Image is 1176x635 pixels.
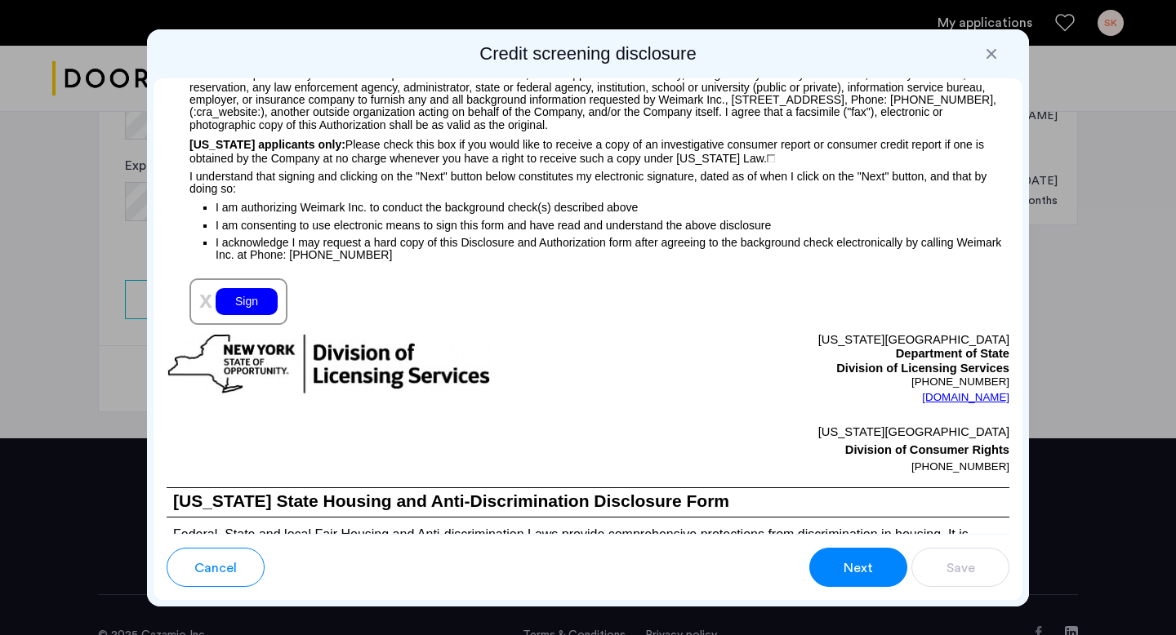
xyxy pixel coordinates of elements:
[588,423,1009,441] p: [US_STATE][GEOGRAPHIC_DATA]
[199,286,212,313] span: x
[588,375,1009,389] p: [PHONE_NUMBER]
[167,517,1009,598] p: Federal, State and local Fair Housing and Anti-discrimination Laws provide comprehensive protecti...
[767,154,775,162] img: 4LAxfPwtD6BVinC2vKR9tPz10Xbrctccj4YAocJUAAAAASUVORK5CYIIA
[167,548,265,587] button: button
[588,362,1009,376] p: Division of Licensing Services
[216,288,278,315] div: Sign
[216,196,1009,216] p: I am authorizing Weimark Inc. to conduct the background check(s) described above
[167,165,1009,195] p: I understand that signing and clicking on the "Next" button below constitutes my electronic signa...
[947,558,975,578] span: Save
[167,131,1009,165] p: Please check this box if you would like to receive a copy of an investigative consumer report or ...
[922,389,1009,406] a: [DOMAIN_NAME]
[167,488,1009,516] h1: [US_STATE] State Housing and Anti-Discrimination Disclosure Form
[167,333,492,396] img: new-york-logo.png
[844,558,873,578] span: Next
[167,36,1009,131] p: I acknowledge receipt of the DISCLOSURE REGARDING BACKGROUND INVESTIGATION and A SUMMARY OF YOUR ...
[911,548,1009,587] button: button
[588,333,1009,348] p: [US_STATE][GEOGRAPHIC_DATA]
[154,42,1022,65] h2: Credit screening disclosure
[194,558,237,578] span: Cancel
[216,236,1009,262] p: I acknowledge I may request a hard copy of this Disclosure and Authorization form after agreeing ...
[189,138,345,151] span: [US_STATE] applicants only:
[588,441,1009,459] p: Division of Consumer Rights
[809,548,907,587] button: button
[588,347,1009,362] p: Department of State
[216,216,1009,234] p: I am consenting to use electronic means to sign this form and have read and understand the above ...
[588,459,1009,475] p: [PHONE_NUMBER]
